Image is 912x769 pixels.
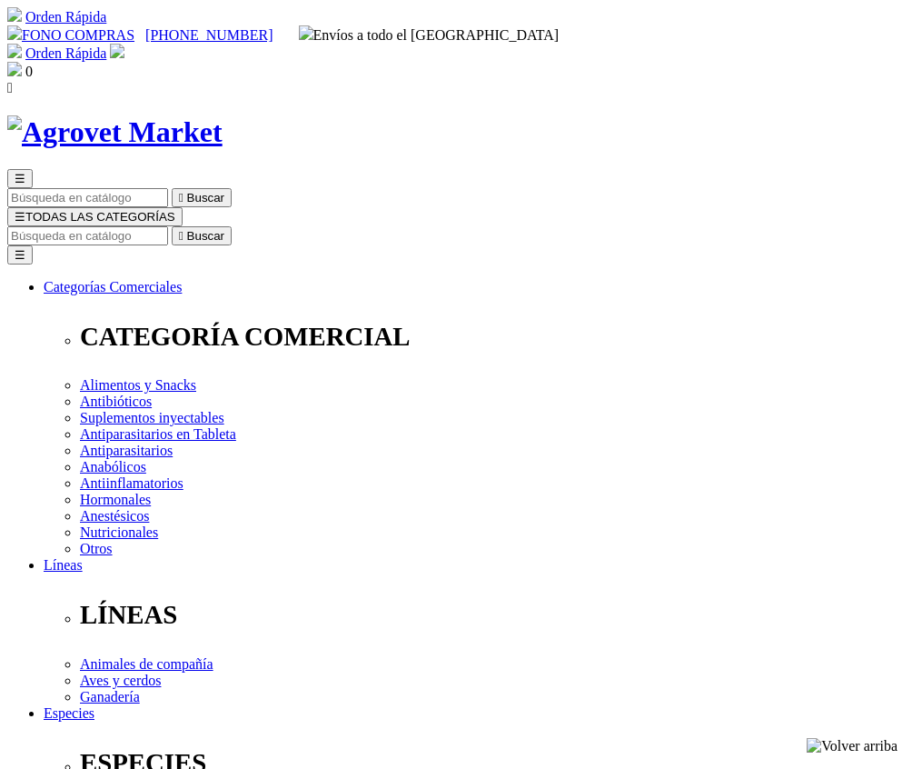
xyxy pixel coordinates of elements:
[110,45,124,61] a: Acceda a su cuenta de cliente
[7,27,134,43] a: FONO COMPRAS
[7,62,22,76] img: shopping-bag.svg
[80,673,161,688] a: Aves y cerdos
[80,426,236,442] a: Antiparasitarios en Tableta
[7,226,168,245] input: Buscar
[80,600,905,630] p: LÍNEAS
[172,226,232,245] button:  Buscar
[7,245,33,265] button: ☰
[7,25,22,40] img: phone.svg
[7,207,183,226] button: ☰TODAS LAS CATEGORÍAS
[187,191,224,205] span: Buscar
[7,44,22,58] img: shopping-cart.svg
[299,27,560,43] span: Envíos a todo el [GEOGRAPHIC_DATA]
[80,475,183,491] a: Antiinflamatorios
[7,7,22,22] img: shopping-cart.svg
[80,377,196,393] a: Alimentos y Snacks
[299,25,313,40] img: delivery-truck.svg
[172,188,232,207] button:  Buscar
[44,557,83,573] a: Líneas
[25,64,33,79] span: 0
[25,45,106,61] a: Orden Rápida
[7,188,168,207] input: Buscar
[7,80,13,95] i: 
[7,169,33,188] button: ☰
[80,322,905,352] p: CATEGORÍA COMERCIAL
[15,210,25,224] span: ☰
[807,738,897,754] img: Volver arriba
[80,394,152,409] a: Antibióticos
[179,191,183,205] i: 
[80,689,140,704] a: Ganadería
[187,229,224,243] span: Buscar
[7,115,223,149] img: Agrovet Market
[15,172,25,185] span: ☰
[44,705,94,721] a: Especies
[80,443,173,458] a: Antiparasitarios
[80,508,149,524] a: Anestésicos
[80,656,213,672] a: Animales de compañía
[80,524,158,540] a: Nutricionales
[44,279,182,295] a: Categorías Comerciales
[80,410,224,425] a: Suplementos inyectables
[80,492,151,507] a: Hormonales
[179,229,183,243] i: 
[110,44,124,58] img: user.svg
[80,459,146,474] a: Anabólicos
[25,9,106,25] a: Orden Rápida
[145,27,273,43] a: [PHONE_NUMBER]
[80,541,113,556] a: Otros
